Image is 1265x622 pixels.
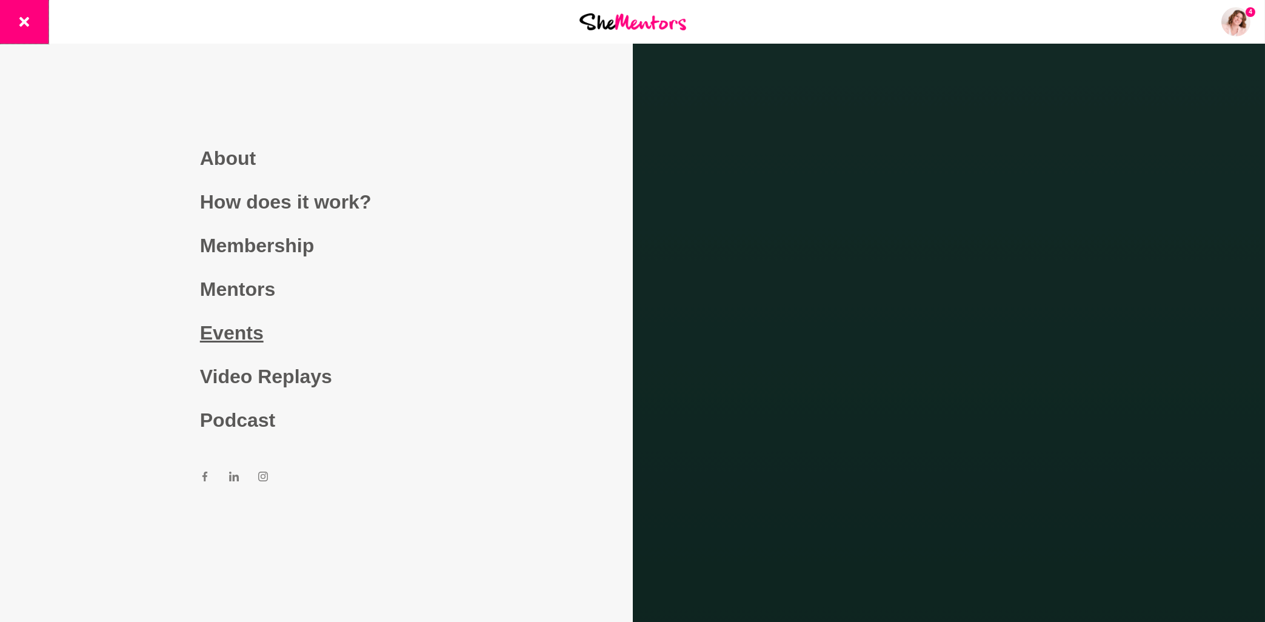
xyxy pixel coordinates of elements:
[200,355,433,398] a: Video Replays
[200,398,433,442] a: Podcast
[200,224,433,267] a: Membership
[200,471,210,486] a: Facebook
[1246,7,1255,17] span: 4
[258,471,268,486] a: Instagram
[200,311,433,355] a: Events
[229,471,239,486] a: LinkedIn
[1221,7,1250,36] img: Amanda Greenman
[200,136,433,180] a: About
[200,267,433,311] a: Mentors
[1221,7,1250,36] a: Amanda Greenman4
[579,13,686,30] img: She Mentors Logo
[200,180,433,224] a: How does it work?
